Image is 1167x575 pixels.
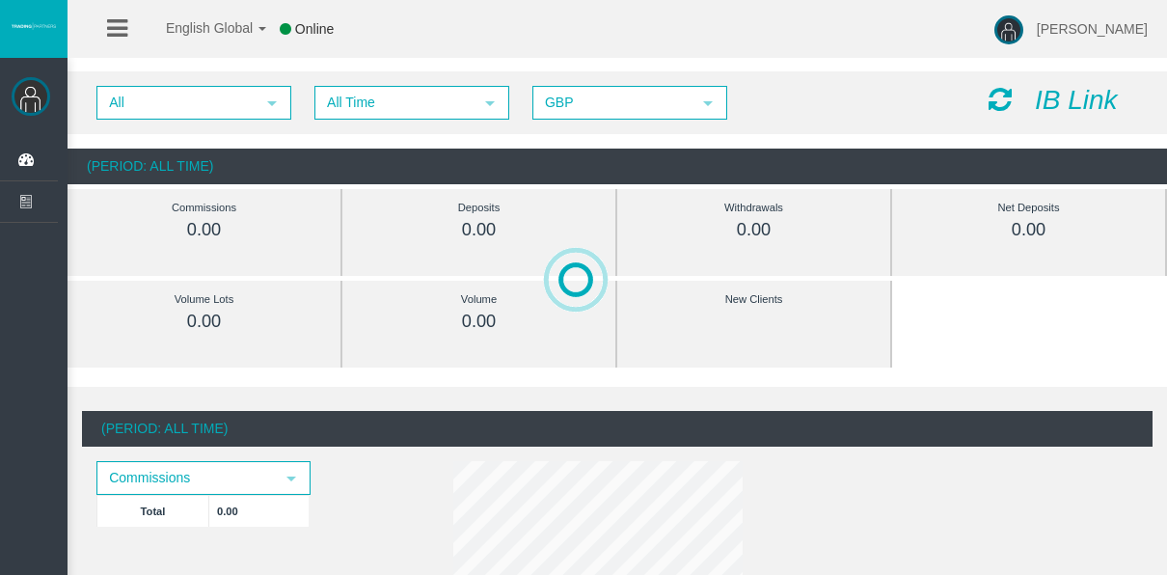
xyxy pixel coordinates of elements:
[98,463,274,493] span: Commissions
[661,197,847,219] div: Withdrawals
[98,88,255,118] span: All
[295,21,334,37] span: Online
[111,288,297,311] div: Volume Lots
[661,219,847,241] div: 0.00
[82,411,1153,447] div: (Period: All Time)
[68,149,1167,184] div: (Period: All Time)
[386,219,572,241] div: 0.00
[1037,21,1148,37] span: [PERSON_NAME]
[936,197,1122,219] div: Net Deposits
[284,471,299,486] span: select
[989,86,1012,113] i: Reload Dashboard
[141,20,253,36] span: English Global
[386,311,572,333] div: 0.00
[111,197,297,219] div: Commissions
[386,288,572,311] div: Volume
[1035,85,1118,115] i: IB Link
[111,311,297,333] div: 0.00
[97,495,209,527] td: Total
[534,88,691,118] span: GBP
[994,15,1023,44] img: user-image
[264,96,280,111] span: select
[316,88,473,118] span: All Time
[386,197,572,219] div: Deposits
[700,96,716,111] span: select
[936,219,1122,241] div: 0.00
[209,495,310,527] td: 0.00
[482,96,498,111] span: select
[10,22,58,30] img: logo.svg
[111,219,297,241] div: 0.00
